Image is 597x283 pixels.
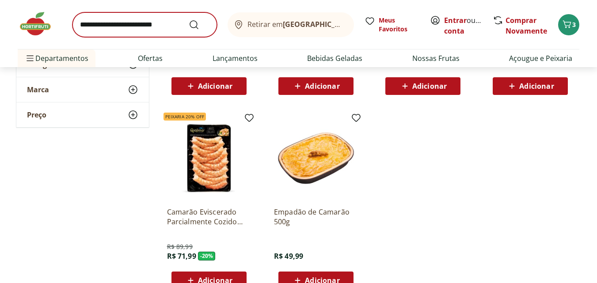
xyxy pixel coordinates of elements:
img: Camarão Eviscerado Parcialmente Cozido Qualimar 250g [167,116,251,200]
button: Adicionar [278,77,354,95]
span: R$ 49,99 [274,251,303,261]
a: Açougue e Peixaria [509,53,572,64]
span: Meus Favoritos [379,16,419,34]
span: R$ 89,99 [167,242,193,251]
button: Retirar em[GEOGRAPHIC_DATA]/[GEOGRAPHIC_DATA] [228,12,354,37]
b: [GEOGRAPHIC_DATA]/[GEOGRAPHIC_DATA] [283,19,432,29]
span: Departamentos [25,48,88,69]
span: 3 [572,20,576,29]
button: Adicionar [385,77,460,95]
a: Comprar Novamente [506,15,547,36]
button: Marca [16,77,149,102]
input: search [72,12,217,37]
a: Entrar [444,15,467,25]
span: Preço [27,110,46,119]
a: Meus Favoritos [365,16,419,34]
span: Retirar em [247,20,345,28]
button: Adicionar [493,77,568,95]
a: Ofertas [138,53,163,64]
button: Submit Search [189,19,210,30]
button: Menu [25,48,35,69]
span: Adicionar [412,83,447,90]
a: Bebidas Geladas [307,53,362,64]
span: R$ 71,99 [167,251,196,261]
a: Lançamentos [213,53,258,64]
span: Marca [27,85,49,94]
span: Adicionar [198,83,232,90]
a: Camarão Eviscerado Parcialmente Cozido Qualimar 250g [167,207,251,226]
button: Adicionar [171,77,247,95]
span: Peixaria 20% OFF [164,113,206,121]
a: Empadão de Camarão 500g [274,207,358,226]
span: - 20 % [198,252,216,260]
a: Nossas Frutas [412,53,460,64]
span: Adicionar [305,83,339,90]
a: Criar conta [444,15,493,36]
span: ou [444,15,483,36]
img: Hortifruti [18,11,62,37]
span: Adicionar [519,83,554,90]
img: Empadão de Camarão 500g [274,116,358,200]
button: Carrinho [558,14,579,35]
button: Preço [16,102,149,127]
